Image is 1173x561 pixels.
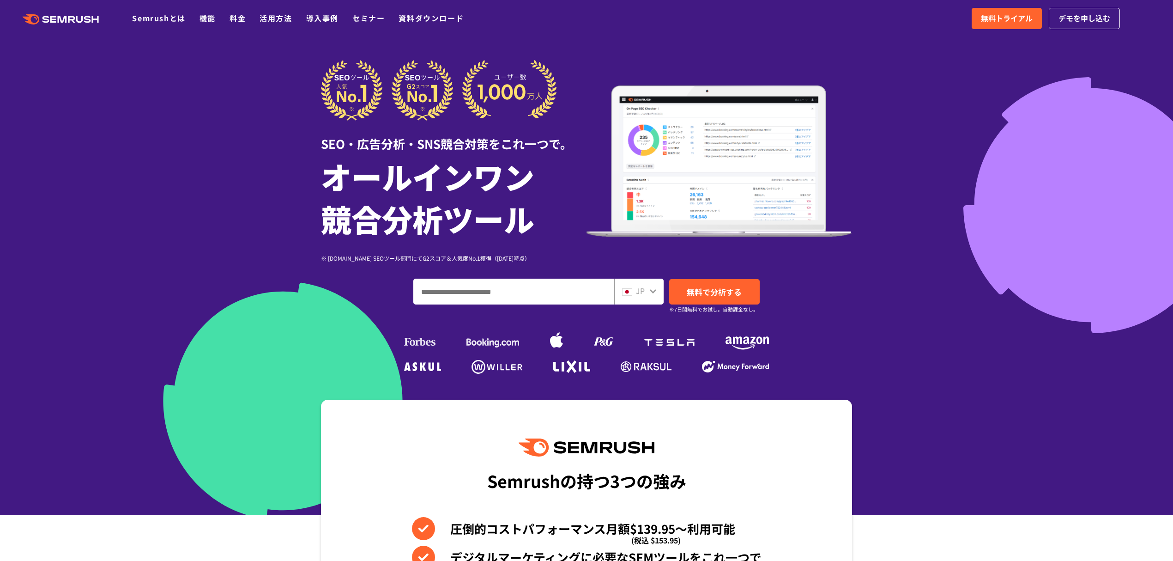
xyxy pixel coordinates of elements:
li: 圧倒的コストパフォーマンス月額$139.95〜利用可能 [412,517,762,540]
a: デモを申し込む [1049,8,1120,29]
span: 無料で分析する [687,286,742,298]
a: Semrushとは [132,12,185,24]
a: 機能 [200,12,216,24]
span: JP [636,285,645,296]
a: 無料で分析する [669,279,760,305]
a: セミナー [352,12,385,24]
div: Semrushの持つ3つの強み [487,463,686,498]
img: Semrush [519,439,654,457]
a: 導入事例 [306,12,339,24]
small: ※7日間無料でお試し。自動課金なし。 [669,305,758,314]
a: 料金 [230,12,246,24]
span: デモを申し込む [1058,12,1110,24]
a: 資料ダウンロード [399,12,464,24]
span: 無料トライアル [981,12,1033,24]
input: ドメイン、キーワードまたはURLを入力してください [414,279,614,304]
div: SEO・広告分析・SNS競合対策をこれ一つで。 [321,121,586,152]
h1: オールインワン 競合分析ツール [321,155,586,240]
a: 活用方法 [260,12,292,24]
a: 無料トライアル [972,8,1042,29]
span: (税込 $153.95) [631,529,681,552]
div: ※ [DOMAIN_NAME] SEOツール部門にてG2スコア＆人気度No.1獲得（[DATE]時点） [321,254,586,262]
